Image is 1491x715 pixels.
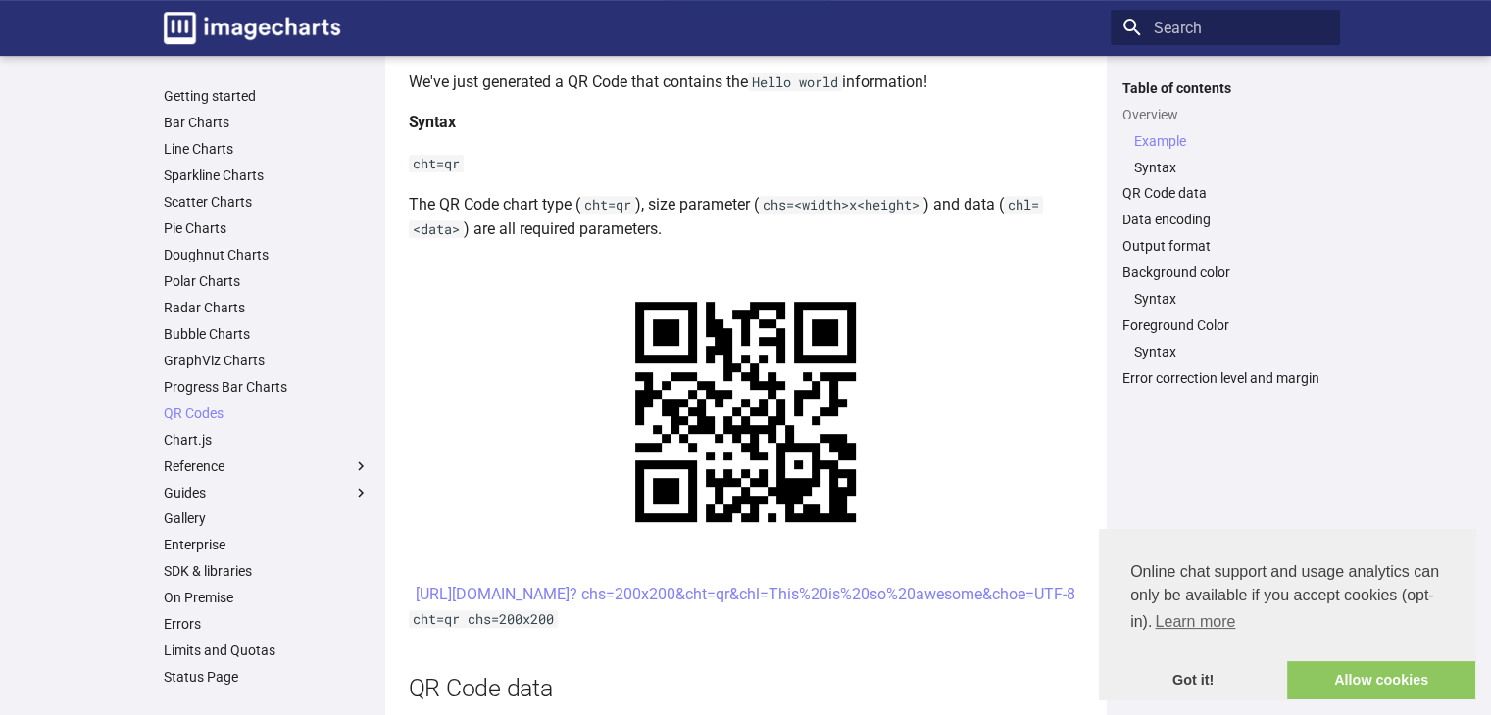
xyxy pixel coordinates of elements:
[1111,79,1340,97] label: Table of contents
[591,258,900,566] img: chart
[1152,607,1238,637] a: learn more about cookies
[164,668,370,686] a: Status Page
[164,246,370,263] a: Doughnut Charts
[409,610,558,628] code: cht=qr chs=200x200
[164,431,370,449] a: Chart.js
[416,585,1075,603] a: [URL][DOMAIN_NAME]? chs=200x200&cht=qr&chl=This%20is%20so%20awesome&choe=UTF-8
[1122,106,1328,123] a: Overview
[1111,79,1340,388] nav: Table of contents
[1099,661,1287,700] a: dismiss cookie message
[1122,369,1328,387] a: Error correction level and margin
[164,352,370,369] a: GraphViz Charts
[1122,132,1328,176] nav: Overview
[409,70,1083,95] p: We've just generated a QR Code that contains the information!
[164,642,370,659] a: Limits and Quotas
[1122,290,1328,308] nav: Background color
[164,325,370,343] a: Bubble Charts
[409,155,464,172] code: cht=qr
[164,484,370,501] label: Guides
[1122,316,1328,334] a: Foreground Color
[164,405,370,422] a: QR Codes
[409,110,1083,135] h4: Syntax
[164,140,370,158] a: Line Charts
[164,167,370,184] a: Sparkline Charts
[1099,529,1475,699] div: cookieconsent
[164,536,370,553] a: Enterprise
[164,509,370,527] a: Gallery
[164,114,370,131] a: Bar Charts
[1122,237,1328,255] a: Output format
[1122,184,1328,202] a: QR Code data
[164,562,370,580] a: SDK & libraries
[1134,343,1328,360] a: Syntax
[1130,560,1444,637] span: Online chat support and usage analytics can only be available if you accept cookies (opt-in).
[164,12,340,44] img: logo
[164,457,370,475] label: Reference
[164,589,370,606] a: On Premise
[164,87,370,105] a: Getting started
[409,192,1083,242] p: The QR Code chart type ( ), size parameter ( ) and data ( ) are all required parameters.
[164,378,370,396] a: Progress Bar Charts
[164,299,370,316] a: Radar Charts
[156,4,348,52] a: Image-Charts documentation
[1122,263,1328,281] a: Background color
[1134,132,1328,150] a: Example
[1134,159,1328,176] a: Syntax
[748,73,842,91] code: Hello world
[580,196,635,214] code: cht=qr
[164,272,370,290] a: Polar Charts
[409,671,1083,705] h2: QR Code data
[1122,343,1328,360] nav: Foreground Color
[1287,661,1475,700] a: allow cookies
[1134,290,1328,308] a: Syntax
[164,219,370,237] a: Pie Charts
[164,615,370,633] a: Errors
[1122,211,1328,228] a: Data encoding
[759,196,923,214] code: chs=<width>x<height>
[164,193,370,211] a: Scatter Charts
[1111,10,1340,45] input: Search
